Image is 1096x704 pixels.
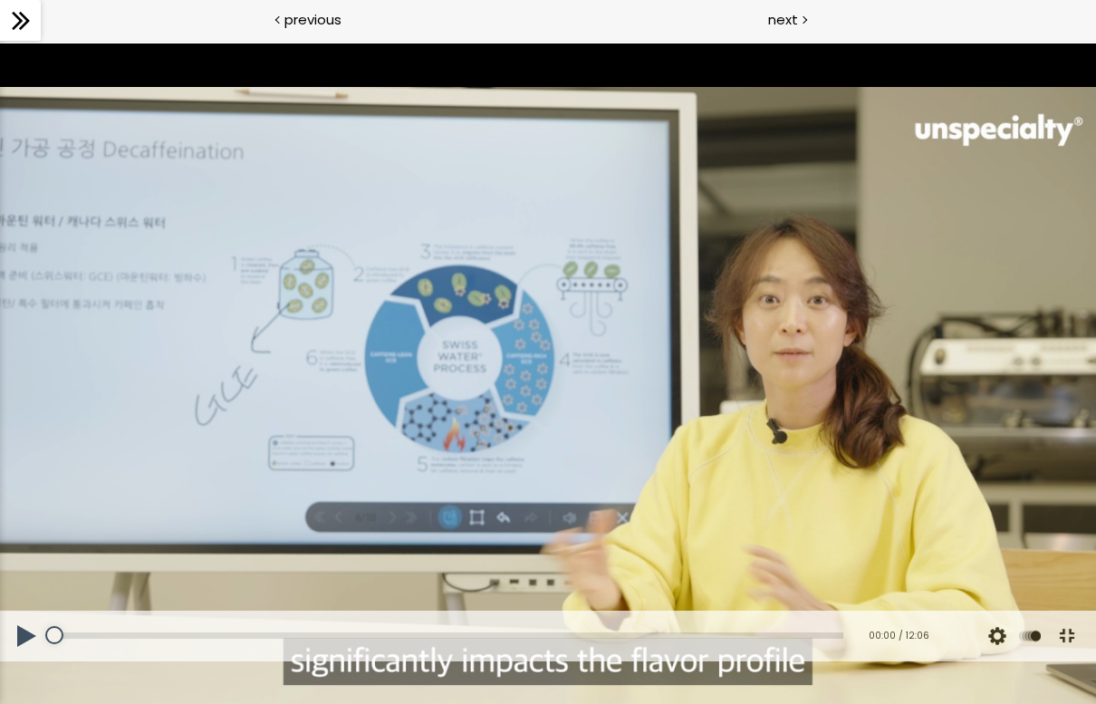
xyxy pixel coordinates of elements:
[284,9,341,30] span: previous
[860,629,929,643] div: 00:00 / 12:06
[768,9,798,30] span: next
[1016,611,1043,661] button: Play back rate
[1014,611,1046,661] div: Change playback rate
[984,611,1011,661] button: Video quality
